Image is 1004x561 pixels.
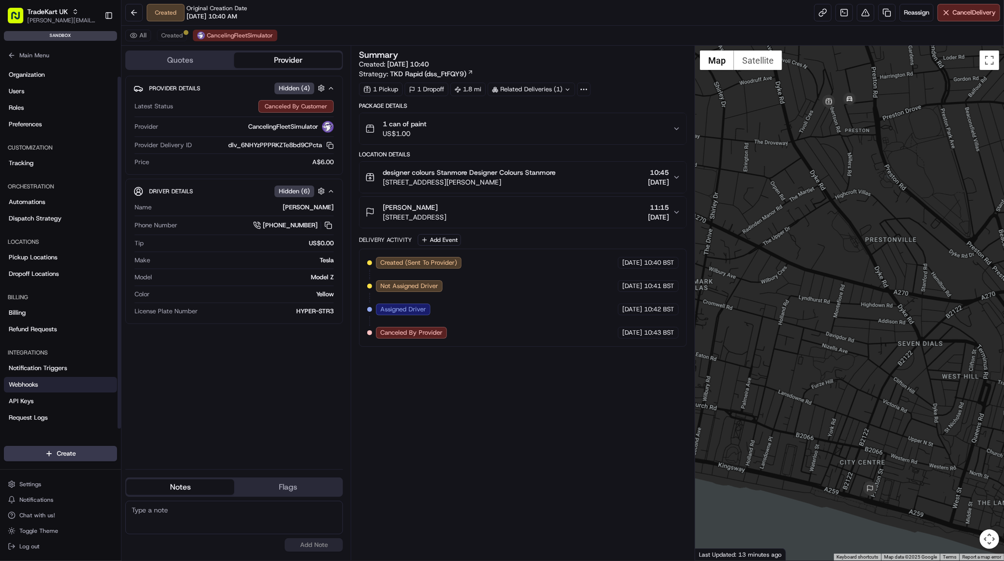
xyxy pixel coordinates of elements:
div: Locations [4,234,117,250]
span: Refund Requests [9,325,57,334]
div: Integrations [4,345,117,360]
span: Pickup Locations [9,253,57,262]
span: [DATE] [622,305,642,314]
div: Package Details [359,102,687,110]
img: FleetSimulator.png [197,32,205,39]
span: Pylon [97,165,118,172]
a: Organization [4,67,117,83]
span: Model [135,273,152,282]
span: [PHONE_NUMBER] [263,221,318,230]
span: Tip [135,239,144,248]
a: API Keys [4,393,117,409]
span: Created (Sent To Provider) [380,258,457,267]
input: Clear [25,63,160,73]
span: Latest Status [135,102,173,111]
span: Dropoff Locations [9,270,59,278]
span: Chat with us! [19,511,55,519]
div: 1 Pickup [359,83,403,96]
span: Create [57,449,76,458]
span: Price [135,158,149,167]
div: Customization [4,140,117,155]
a: 📗Knowledge Base [6,137,78,154]
button: Hidden (4) [274,82,327,94]
button: CancelDelivery [937,4,1000,21]
button: Provider DetailsHidden (4) [134,80,335,96]
button: Hidden (6) [274,185,327,197]
button: CancelingFleetSimulator [193,30,277,41]
div: Tesla [154,256,334,265]
button: Driver DetailsHidden (6) [134,183,335,199]
span: [DATE] [622,258,642,267]
span: Request Logs [9,413,48,422]
button: Show satellite imagery [734,51,782,70]
a: Preferences [4,117,117,132]
span: Knowledge Base [19,141,74,151]
a: Notification Triggers [4,360,117,376]
span: Name [135,203,152,212]
span: US$1.00 [383,129,426,138]
span: Webhooks [9,380,38,389]
span: Automations [9,198,45,206]
span: Color [135,290,150,299]
div: 1.8 mi [450,83,486,96]
span: designer colours Stanmore Designer Colours Stanmore [383,168,556,177]
a: Webhooks [4,377,117,392]
span: Reassign [904,8,929,17]
a: Refund Requests [4,322,117,337]
div: 1 Dropoff [405,83,448,96]
span: [DATE] [622,282,642,290]
span: Tracking [9,159,34,168]
button: Toggle Theme [4,524,117,538]
button: Map camera controls [980,529,999,549]
button: [PERSON_NAME][EMAIL_ADDRESS][DOMAIN_NAME] [27,17,97,24]
span: Assigned Driver [380,305,426,314]
a: Users [4,84,117,99]
button: Provider [234,52,342,68]
span: 10:40 BST [644,258,674,267]
a: Roles [4,100,117,116]
a: Pickup Locations [4,250,117,265]
span: Hidden ( 6 ) [279,187,310,196]
span: Cancel Delivery [953,8,996,17]
span: Organization [9,70,45,79]
span: Users [9,87,24,96]
button: Create [4,446,117,461]
div: Start new chat [33,93,159,102]
div: We're available if you need us! [33,102,123,110]
button: Show street map [700,51,734,70]
button: Toggle fullscreen view [980,51,999,70]
span: 10:43 BST [644,328,674,337]
a: Dropoff Locations [4,266,117,282]
span: Created: [359,59,429,69]
img: FleetSimulator.png [322,121,334,133]
button: Notifications [4,493,117,507]
span: Provider Delivery ID [135,141,192,150]
div: [PERSON_NAME] [155,203,334,212]
span: Notification Triggers [9,364,67,373]
span: [STREET_ADDRESS] [383,212,446,222]
span: 1 can of paint [383,119,426,129]
span: A$6.00 [312,158,334,167]
button: Settings [4,477,117,491]
button: 1 can of paintUS$1.00 [359,113,686,144]
span: Provider [135,122,158,131]
span: License Plate Number [135,307,198,316]
button: Reassign [900,4,934,21]
button: Created [157,30,187,41]
a: Dispatch Strategy [4,211,117,226]
span: [DATE] 10:40 AM [187,12,237,21]
button: designer colours Stanmore Designer Colours Stanmore[STREET_ADDRESS][PERSON_NAME]10:45[DATE] [359,162,686,193]
span: Make [135,256,150,265]
a: TKD Rapid (dss_FtFQY9) [390,69,474,79]
span: [DATE] [648,212,669,222]
span: TradeKart UK [27,7,68,17]
span: API Documentation [92,141,156,151]
span: [PERSON_NAME] [383,203,438,212]
a: Open this area in Google Maps (opens a new window) [698,548,730,561]
button: TradeKart UK[PERSON_NAME][EMAIL_ADDRESS][DOMAIN_NAME] [4,4,101,27]
h3: Summary [359,51,398,59]
span: 10:42 BST [644,305,674,314]
a: Report a map error [962,554,1001,560]
img: Google [698,548,730,561]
